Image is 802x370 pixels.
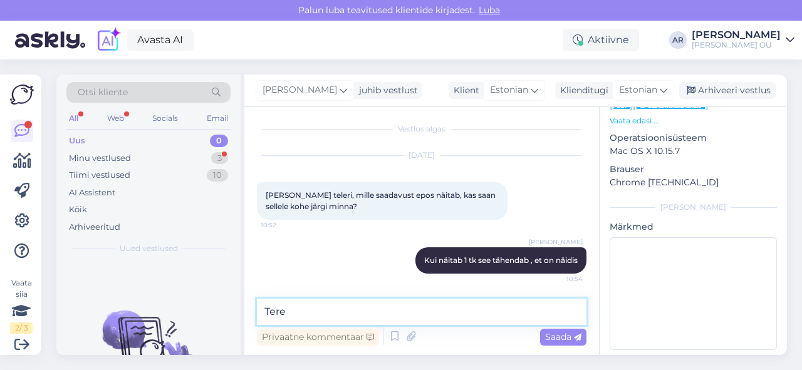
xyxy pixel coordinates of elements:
span: Estonian [490,83,528,97]
div: [PERSON_NAME] [610,202,777,213]
a: [PERSON_NAME][PERSON_NAME] OÜ [692,30,794,50]
span: [PERSON_NAME] [529,237,583,247]
div: Kõik [69,203,87,216]
div: [PERSON_NAME] OÜ [692,40,781,50]
div: Tiimi vestlused [69,169,130,182]
img: Askly Logo [10,85,34,105]
div: Klienditugi [555,84,608,97]
div: Arhiveeri vestlus [679,82,776,99]
p: Märkmed [610,220,777,234]
span: Luba [475,4,504,16]
div: Arhiveeritud [69,221,120,234]
div: Vaata siia [10,277,33,334]
span: Kui näitab 1 tk see tähendab , et on näidis [424,255,578,265]
div: Uus [69,135,85,147]
span: Saada [545,331,581,342]
a: Avasta AI [127,29,194,51]
div: 2 / 3 [10,322,33,334]
div: Minu vestlused [69,152,131,165]
div: Aktiivne [563,29,639,51]
textarea: Tere [257,299,586,325]
span: 10:52 [261,220,308,230]
span: Otsi kliente [78,86,128,99]
div: [PERSON_NAME] [692,30,781,40]
div: 10 [207,169,228,182]
div: Email [204,110,231,126]
p: Operatsioonisüsteem [610,131,777,145]
div: [DATE] [257,150,586,161]
div: Socials [150,110,180,126]
div: 3 [211,152,228,165]
p: Brauser [610,163,777,176]
div: AR [669,31,687,49]
div: Vestlus algas [257,123,586,135]
div: Privaatne kommentaar [257,329,379,346]
p: Chrome [TECHNICAL_ID] [610,176,777,189]
p: Vaata edasi ... [610,115,777,126]
span: 10:54 [536,274,583,284]
span: [PERSON_NAME] teleri, mille saadavust epos näitab, kas saan sellele kohe järgi minna? [266,190,497,211]
div: Web [105,110,127,126]
div: All [66,110,81,126]
span: Uued vestlused [120,243,178,254]
div: Klient [449,84,479,97]
p: Mac OS X 10.15.7 [610,145,777,158]
span: [PERSON_NAME] [263,83,337,97]
span: Estonian [619,83,657,97]
div: juhib vestlust [354,84,418,97]
div: 0 [210,135,228,147]
img: explore-ai [95,27,122,53]
div: AI Assistent [69,187,115,199]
